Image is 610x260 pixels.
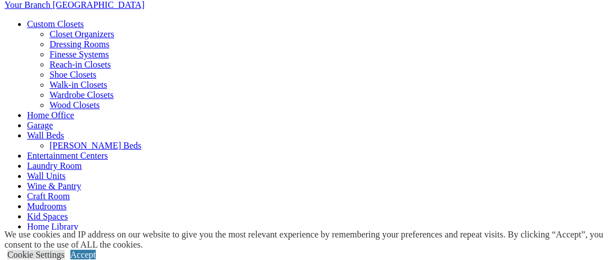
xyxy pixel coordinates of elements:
a: Custom Closets [27,19,84,29]
a: Mudrooms [27,201,66,211]
div: We use cookies and IP address on our website to give you the most relevant experience by remember... [5,230,610,250]
a: Home Office [27,110,74,120]
a: Entertainment Centers [27,151,108,160]
a: Shoe Closets [50,70,96,79]
a: Wall Units [27,171,65,181]
a: Wardrobe Closets [50,90,114,100]
a: Craft Room [27,191,70,201]
a: Accept [70,250,96,259]
a: Cookie Settings [7,250,65,259]
a: Laundry Room [27,161,82,171]
a: Kid Spaces [27,212,68,221]
a: Garage [27,120,53,130]
a: Wood Closets [50,100,100,110]
a: Walk-in Closets [50,80,107,89]
a: Home Library [27,222,78,231]
a: Dressing Rooms [50,39,109,49]
a: Reach-in Closets [50,60,111,69]
a: Wall Beds [27,131,64,140]
a: [PERSON_NAME] Beds [50,141,141,150]
a: Wine & Pantry [27,181,81,191]
a: Finesse Systems [50,50,109,59]
a: Closet Organizers [50,29,114,39]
